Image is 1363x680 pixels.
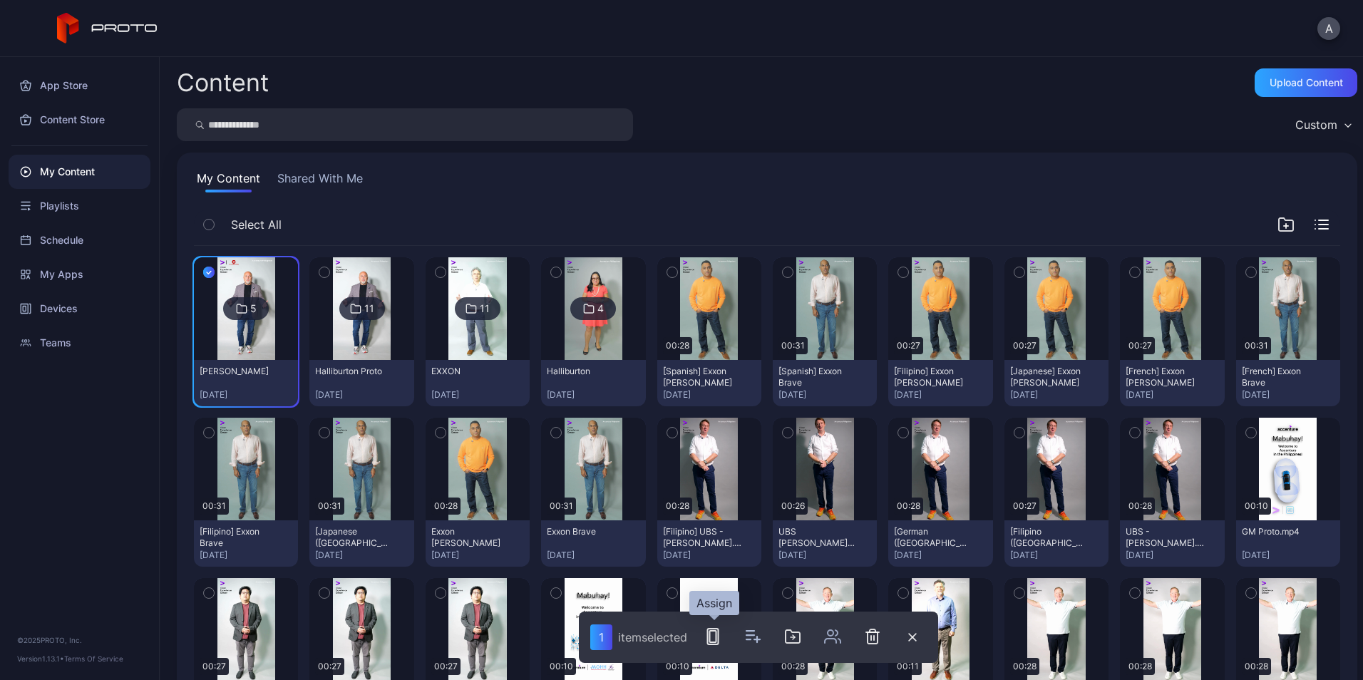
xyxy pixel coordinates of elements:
[1126,366,1204,388] div: [French] Exxon Arnab
[426,520,530,567] button: Exxon [PERSON_NAME][DATE]
[9,326,150,360] a: Teams
[1242,389,1334,401] div: [DATE]
[894,389,987,401] div: [DATE]
[894,550,987,561] div: [DATE]
[431,550,524,561] div: [DATE]
[1317,17,1340,40] button: A
[9,257,150,292] a: My Apps
[177,71,269,95] div: Content
[431,526,510,549] div: Exxon Arnab
[309,520,413,567] button: [Japanese ([GEOGRAPHIC_DATA])]Exxon Brave[DATE]
[657,360,761,406] button: [Spanish] Exxon [PERSON_NAME][DATE]
[1010,366,1089,388] div: [Japanese] Exxon Arnab
[663,366,741,388] div: [Spanish] Exxon Arnab
[315,526,394,549] div: [Japanese (Japan)]Exxon Brave
[9,155,150,189] a: My Content
[1255,68,1357,97] button: Upload Content
[315,550,408,561] div: [DATE]
[1126,389,1218,401] div: [DATE]
[315,389,408,401] div: [DATE]
[663,389,756,401] div: [DATE]
[547,550,639,561] div: [DATE]
[194,520,298,567] button: [Filipino] Exxon Brave[DATE]
[547,526,625,537] div: Exxon Brave
[1236,360,1340,406] button: [French] Exxon Brave[DATE]
[1004,360,1109,406] button: [Japanese] Exxon [PERSON_NAME][DATE]
[9,103,150,137] a: Content Store
[773,520,877,567] button: UBS [PERSON_NAME] v2.mp4[DATE]
[1242,366,1320,388] div: [French] Exxon Brave
[9,68,150,103] a: App Store
[547,389,639,401] div: [DATE]
[9,189,150,223] a: Playlists
[773,360,877,406] button: [Spanish] Exxon Brave[DATE]
[894,526,972,549] div: [German (Germany)] UBS - Ryan.mp4
[250,302,257,315] div: 5
[1242,550,1334,561] div: [DATE]
[9,292,150,326] a: Devices
[1126,550,1218,561] div: [DATE]
[1236,520,1340,567] button: GM Proto.mp4[DATE]
[888,360,992,406] button: [Filipino] Exxon [PERSON_NAME][DATE]
[689,591,739,615] div: Assign
[657,520,761,567] button: [Filipino] UBS - [PERSON_NAME].mp4[DATE]
[618,630,687,644] div: item selected
[1288,108,1357,141] button: Custom
[541,360,645,406] button: Halliburton[DATE]
[200,550,292,561] div: [DATE]
[315,366,394,377] div: Halliburton Proto
[663,550,756,561] div: [DATE]
[200,389,292,401] div: [DATE]
[663,526,741,549] div: [Filipino] UBS - Ryan.mp4
[200,366,278,377] div: Shane Proto
[1004,520,1109,567] button: [Filipino ([GEOGRAPHIC_DATA])] UBS - [PERSON_NAME].mp4[DATE]
[274,170,366,192] button: Shared With Me
[431,389,524,401] div: [DATE]
[1242,526,1320,537] div: GM Proto.mp4
[364,302,374,315] div: 11
[480,302,490,315] div: 11
[778,366,857,388] div: [Spanish] Exxon Brave
[17,654,64,663] span: Version 1.13.1 •
[194,360,298,406] button: [PERSON_NAME][DATE]
[1120,360,1224,406] button: [French] Exxon [PERSON_NAME][DATE]
[1010,550,1103,561] div: [DATE]
[597,302,604,315] div: 4
[1010,526,1089,549] div: [Filipino (Philippines)] UBS - Ryan.mp4
[547,366,625,377] div: Halliburton
[778,550,871,561] div: [DATE]
[541,520,645,567] button: Exxon Brave[DATE]
[1010,389,1103,401] div: [DATE]
[200,526,278,549] div: [Filipino] Exxon Brave
[1270,77,1343,88] div: Upload Content
[309,360,413,406] button: Halliburton Proto[DATE]
[431,366,510,377] div: EXXON
[778,389,871,401] div: [DATE]
[9,223,150,257] a: Schedule
[888,520,992,567] button: [German ([GEOGRAPHIC_DATA])] UBS - [PERSON_NAME].mp4[DATE]
[194,170,263,192] button: My Content
[231,216,282,233] span: Select All
[64,654,123,663] a: Terms Of Service
[426,360,530,406] button: EXXON[DATE]
[894,366,972,388] div: [Filipino] Exxon Arnab
[1120,520,1224,567] button: UBS - [PERSON_NAME].mp4[DATE]
[590,624,612,650] div: 1
[1295,118,1337,132] div: Custom
[778,526,857,549] div: UBS Ryan v2.mp4
[17,634,142,646] div: © 2025 PROTO, Inc.
[1126,526,1204,549] div: UBS - Ryan.mp4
